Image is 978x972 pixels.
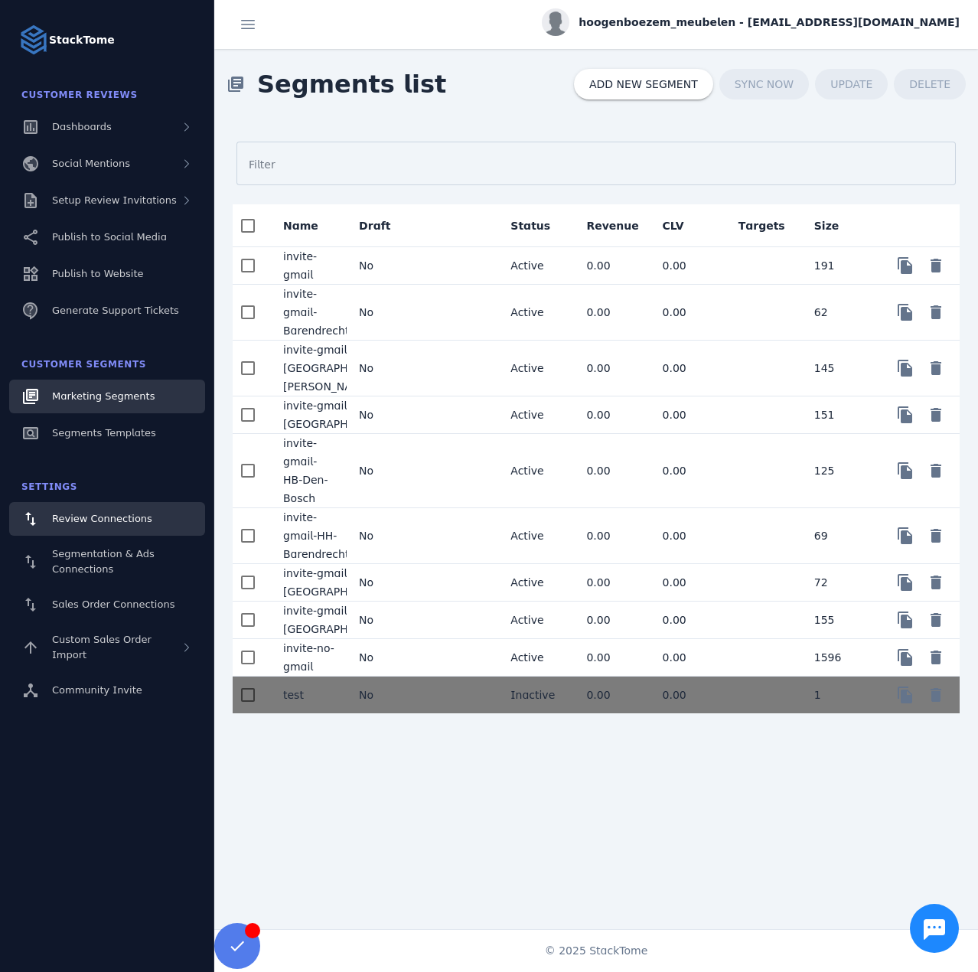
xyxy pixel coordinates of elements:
[921,642,951,673] button: Delete
[359,218,404,233] div: Draft
[347,508,422,564] mat-cell: No
[227,75,245,93] mat-icon: library_books
[347,396,422,434] mat-cell: No
[52,231,167,243] span: Publish to Social Media
[498,564,574,602] mat-cell: Active
[650,602,726,639] mat-cell: 0.00
[574,69,713,99] button: ADD NEW SEGMENT
[921,297,951,328] button: Delete
[802,434,878,508] mat-cell: 125
[802,341,878,396] mat-cell: 145
[52,599,174,610] span: Sales Order Connections
[21,481,77,492] span: Settings
[574,564,650,602] mat-cell: 0.00
[663,218,684,233] div: CLV
[650,508,726,564] mat-cell: 0.00
[586,218,652,233] div: Revenue
[52,634,152,661] span: Custom Sales Order Import
[52,305,179,316] span: Generate Support Tickets
[890,400,921,430] button: Copy
[921,400,951,430] button: Delete
[650,247,726,285] mat-cell: 0.00
[802,396,878,434] mat-cell: 151
[498,434,574,508] mat-cell: Active
[347,564,422,602] mat-cell: No
[921,605,951,635] button: Delete
[249,158,275,171] mat-label: Filter
[21,90,138,100] span: Customer Reviews
[52,194,177,206] span: Setup Review Invitations
[52,121,112,132] span: Dashboards
[802,285,878,341] mat-cell: 62
[52,548,155,575] span: Segmentation & Ads Connections
[245,54,458,115] span: Segments list
[347,434,422,508] mat-cell: No
[52,427,156,439] span: Segments Templates
[9,220,205,254] a: Publish to Social Media
[589,79,698,90] span: ADD NEW SEGMENT
[921,250,951,281] button: Delete
[542,8,960,36] button: hoogenboezem_meubelen - [EMAIL_ADDRESS][DOMAIN_NAME]
[52,684,142,696] span: Community Invite
[650,677,726,713] mat-cell: 0.00
[574,508,650,564] mat-cell: 0.00
[9,588,205,621] a: Sales Order Connections
[283,218,318,233] div: Name
[21,359,146,370] span: Customer Segments
[283,218,332,233] div: Name
[574,434,650,508] mat-cell: 0.00
[650,639,726,677] mat-cell: 0.00
[574,285,650,341] mat-cell: 0.00
[18,24,49,55] img: Logo image
[510,218,564,233] div: Status
[498,677,574,713] mat-cell: Inactive
[271,639,347,677] mat-cell: invite-no-gmail
[9,674,205,707] a: Community Invite
[650,564,726,602] mat-cell: 0.00
[52,390,155,402] span: Marketing Segments
[921,520,951,551] button: Delete
[579,15,960,31] span: hoogenboezem_meubelen - [EMAIL_ADDRESS][DOMAIN_NAME]
[498,247,574,285] mat-cell: Active
[650,434,726,508] mat-cell: 0.00
[650,285,726,341] mat-cell: 0.00
[52,158,130,169] span: Social Mentions
[498,285,574,341] mat-cell: Active
[271,677,347,713] mat-cell: test
[347,285,422,341] mat-cell: No
[542,8,569,36] img: profile.jpg
[271,508,347,564] mat-cell: invite-gmail-HH-Barendrecht
[890,520,921,551] button: Copy
[498,639,574,677] mat-cell: Active
[271,434,347,508] mat-cell: invite-gmail-HB-Den-Bosch
[921,567,951,598] button: Delete
[890,642,921,673] button: Copy
[347,602,422,639] mat-cell: No
[890,680,921,710] button: Copy
[574,341,650,396] mat-cell: 0.00
[921,680,951,710] button: Delete
[9,257,205,291] a: Publish to Website
[9,539,205,585] a: Segmentation & Ads Connections
[802,639,878,677] mat-cell: 1596
[545,943,648,959] span: © 2025 StackTome
[663,218,698,233] div: CLV
[726,204,802,247] mat-header-cell: Targets
[574,677,650,713] mat-cell: 0.00
[9,294,205,328] a: Generate Support Tickets
[49,32,115,48] strong: StackTome
[802,508,878,564] mat-cell: 69
[890,455,921,486] button: Copy
[574,396,650,434] mat-cell: 0.00
[271,285,347,341] mat-cell: invite-gmail-Barendrecht
[890,567,921,598] button: Copy
[271,341,347,396] mat-cell: invite-gmail-[GEOGRAPHIC_DATA][PERSON_NAME]
[347,341,422,396] mat-cell: No
[890,250,921,281] button: Copy
[574,247,650,285] mat-cell: 0.00
[586,218,638,233] div: Revenue
[9,502,205,536] a: Review Connections
[52,513,152,524] span: Review Connections
[814,218,839,233] div: Size
[498,508,574,564] mat-cell: Active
